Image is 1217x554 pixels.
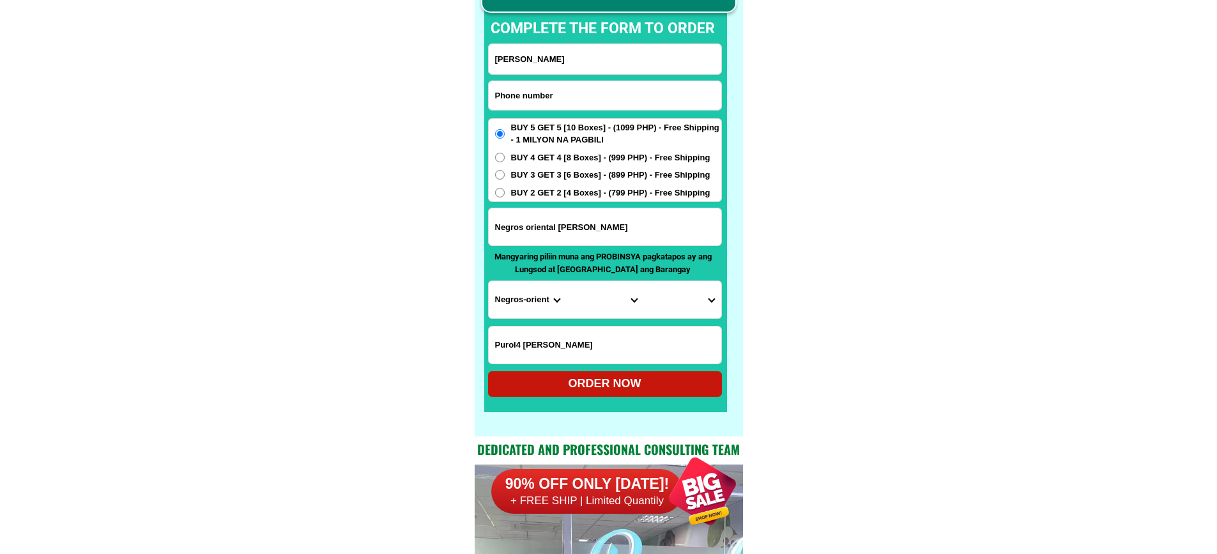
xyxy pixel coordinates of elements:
div: ORDER NOW [488,375,722,392]
select: Select province [489,281,566,318]
h6: 90% OFF ONLY [DATE]! [491,475,683,494]
h2: Dedicated and professional consulting team [475,440,743,459]
span: BUY 4 GET 4 [8 Boxes] - (999 PHP) - Free Shipping [511,151,710,164]
span: BUY 3 GET 3 [6 Boxes] - (899 PHP) - Free Shipping [511,169,710,181]
h6: + FREE SHIP | Limited Quantily [491,494,683,508]
input: Input LANDMARKOFLOCATION [489,327,721,364]
span: BUY 5 GET 5 [10 Boxes] - (1099 PHP) - Free Shipping - 1 MILYON NA PAGBILI [511,121,721,146]
p: Mangyaring piliin muna ang PROBINSYA pagkatapos ay ang Lungsod at [GEOGRAPHIC_DATA] ang Barangay [488,250,718,275]
input: Input full_name [489,44,721,74]
span: BUY 2 GET 2 [4 Boxes] - (799 PHP) - Free Shipping [511,187,710,199]
input: Input address [489,208,721,245]
input: BUY 2 GET 2 [4 Boxes] - (799 PHP) - Free Shipping [495,188,505,197]
input: Input phone_number [489,81,721,110]
select: Select district [566,281,643,318]
input: BUY 3 GET 3 [6 Boxes] - (899 PHP) - Free Shipping [495,170,505,180]
input: BUY 5 GET 5 [10 Boxes] - (1099 PHP) - Free Shipping - 1 MILYON NA PAGBILI [495,129,505,139]
select: Select commune [643,281,721,318]
p: complete the form to order [478,18,728,40]
input: BUY 4 GET 4 [8 Boxes] - (999 PHP) - Free Shipping [495,153,505,162]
